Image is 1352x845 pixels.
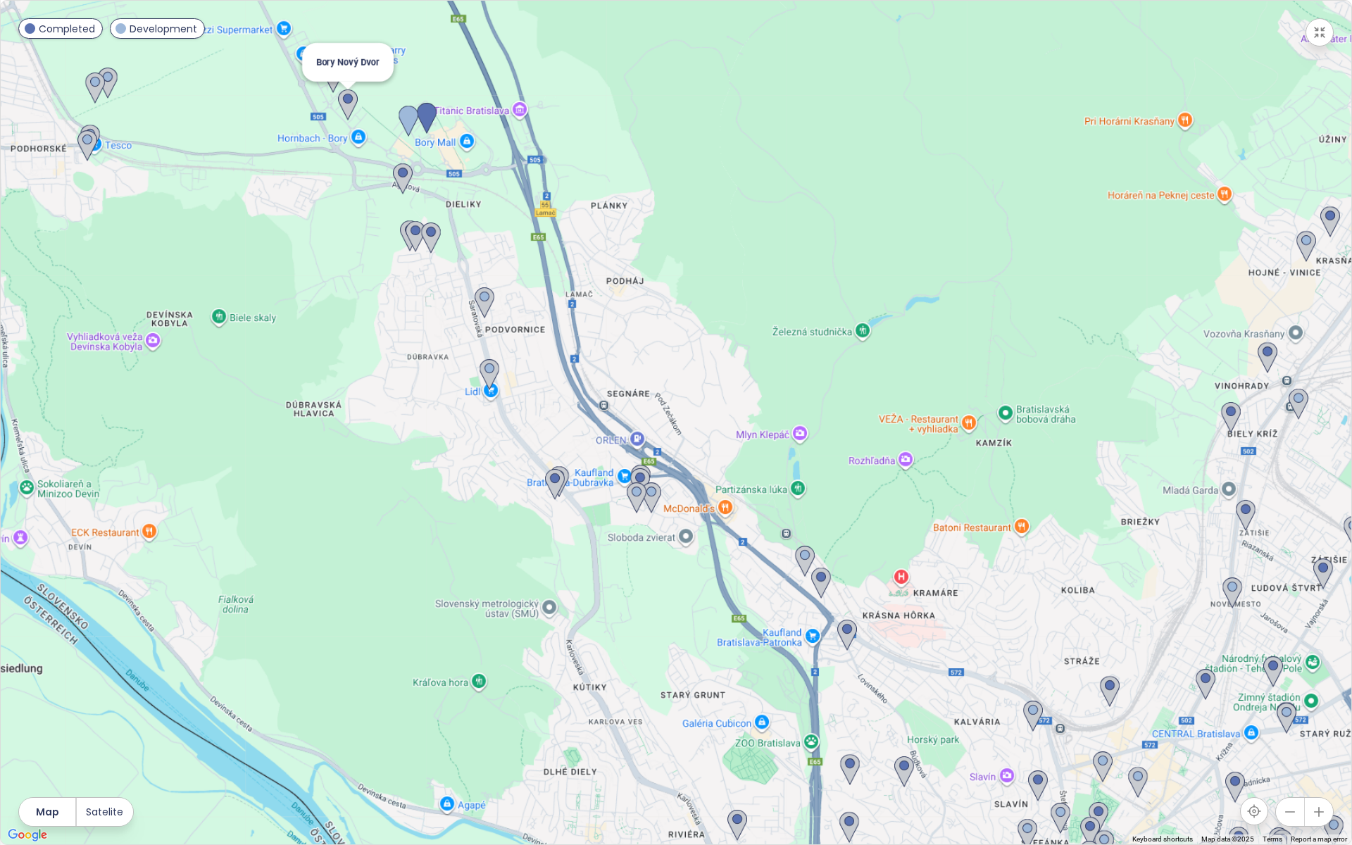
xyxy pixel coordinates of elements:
button: Satelite [77,798,133,826]
span: Bory Nový Dvor [316,57,380,68]
a: Open this area in Google Maps (opens a new window) [4,826,51,844]
a: Terms [1263,835,1282,843]
button: Keyboard shortcuts [1132,834,1193,844]
span: Map data ©2025 [1201,835,1254,843]
button: Map [19,798,75,826]
span: Development [130,21,197,37]
span: Completed [39,21,95,37]
img: Google [4,826,51,844]
a: Report a map error [1291,835,1347,843]
span: Map [36,804,59,820]
span: Satelite [86,804,123,820]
